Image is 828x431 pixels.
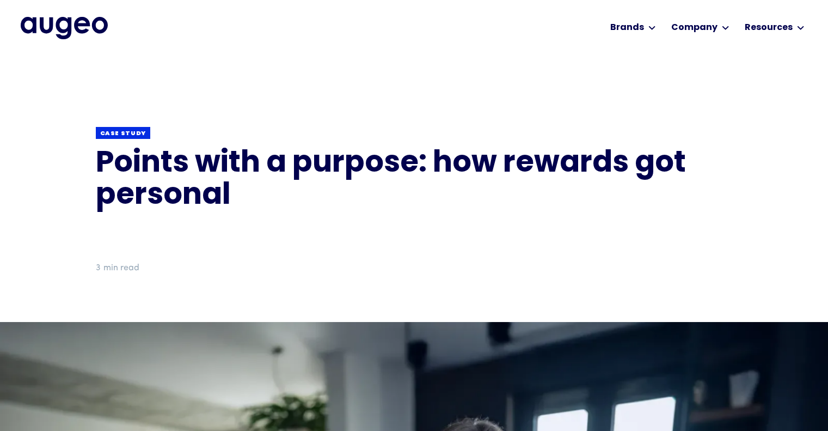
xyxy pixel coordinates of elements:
[21,17,108,39] img: Augeo's full logo in midnight blue.
[745,21,793,34] div: Resources
[103,262,139,275] div: min read
[100,130,146,138] div: Case study
[96,262,101,275] div: 3
[610,21,644,34] div: Brands
[96,148,733,213] h1: Points with a purpose: how rewards got personal
[21,17,108,39] a: home
[671,21,717,34] div: Company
